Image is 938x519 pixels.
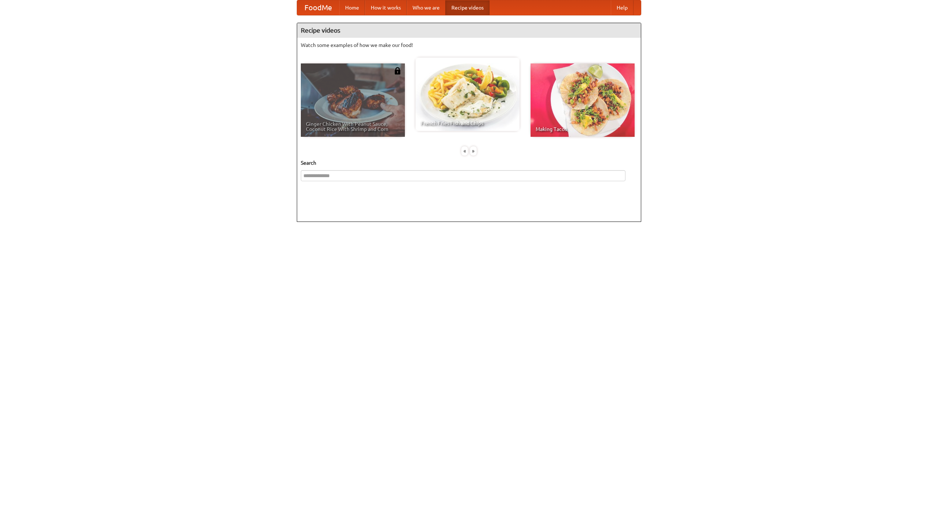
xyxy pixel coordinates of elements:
a: How it works [365,0,407,15]
p: Watch some examples of how we make our food! [301,41,637,49]
h4: Recipe videos [297,23,641,38]
a: FoodMe [297,0,339,15]
a: French Fries Fish and Chips [416,58,520,131]
a: Recipe videos [446,0,490,15]
span: French Fries Fish and Chips [421,121,514,126]
a: Home [339,0,365,15]
a: Who we are [407,0,446,15]
a: Making Tacos [531,63,635,137]
img: 483408.png [394,67,401,74]
div: « [461,146,468,156]
div: » [470,146,477,156]
a: Help [611,0,634,15]
span: Making Tacos [536,127,629,132]
h5: Search [301,159,637,167]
